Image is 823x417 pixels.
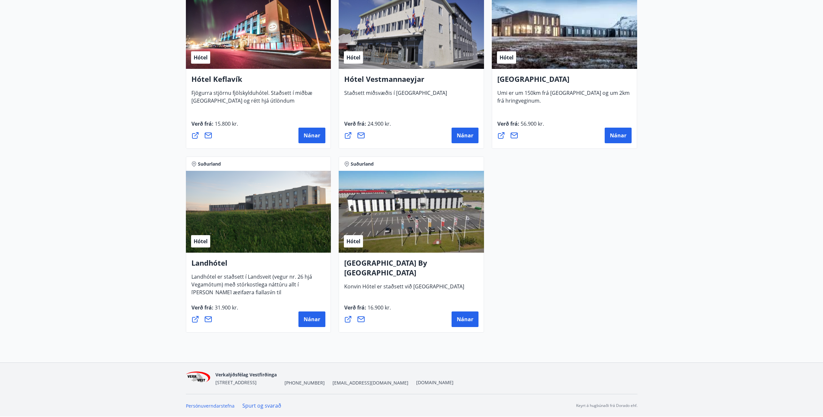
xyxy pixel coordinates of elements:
img: jihgzMk4dcgjRAW2aMgpbAqQEG7LZi0j9dOLAUvz.png [186,372,211,385]
span: Hótel [346,54,360,61]
h4: Landhótel [191,258,326,273]
h4: Hótel Keflavík [191,74,326,89]
span: Verð frá : [191,304,238,316]
span: Verð frá : [497,120,544,133]
h4: [GEOGRAPHIC_DATA] [497,74,632,89]
button: Nánar [298,311,325,327]
span: [STREET_ADDRESS] [215,379,257,385]
span: Landhótel er staðsett í Landsveit (vegur nr. 26 hjá Vegamótum) með stórkostlega náttúru allt í [P... [191,273,312,317]
span: Nánar [304,132,320,139]
button: Nánar [298,128,325,143]
span: 15.800 kr. [213,120,238,127]
h4: Hótel Vestmannaeyjar [344,74,478,89]
span: Suðurland [351,161,374,167]
span: Hótel [194,54,208,61]
span: Staðsett miðsvæðis í [GEOGRAPHIC_DATA] [344,89,447,102]
button: Nánar [452,128,478,143]
span: [EMAIL_ADDRESS][DOMAIN_NAME] [333,380,408,386]
span: Fjögurra stjörnu fjölskylduhótel. Staðsett í miðbæ [GEOGRAPHIC_DATA] og rétt hjá útlöndum [191,89,312,109]
span: Nánar [457,316,473,323]
span: Verkalýðsfélag Vestfirðinga [215,372,277,378]
span: Verð frá : [344,120,391,133]
span: 56.900 kr. [519,120,544,127]
span: Nánar [610,132,626,139]
span: [PHONE_NUMBER] [284,380,325,386]
h4: [GEOGRAPHIC_DATA] By [GEOGRAPHIC_DATA] [344,258,478,283]
span: Hótel [346,238,360,245]
button: Nánar [452,311,478,327]
span: 31.900 kr. [213,304,238,311]
span: 24.900 kr. [366,120,391,127]
span: Suðurland [198,161,221,167]
a: [DOMAIN_NAME] [416,379,454,385]
a: Spurt og svarað [242,402,281,409]
p: Keyrt á hugbúnaði frá Dorado ehf. [576,403,637,409]
span: Nánar [304,316,320,323]
span: Verð frá : [191,120,238,133]
span: Nánar [457,132,473,139]
span: Verð frá : [344,304,391,316]
span: Konvin Hótel er staðsett við [GEOGRAPHIC_DATA] [344,283,464,295]
span: Umi er um 150km frá [GEOGRAPHIC_DATA] og um 2km frá hringveginum. [497,89,630,109]
span: 16.900 kr. [366,304,391,311]
button: Nánar [605,128,632,143]
a: Persónuverndarstefna [186,403,235,409]
span: Hótel [500,54,514,61]
span: Hótel [194,238,208,245]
